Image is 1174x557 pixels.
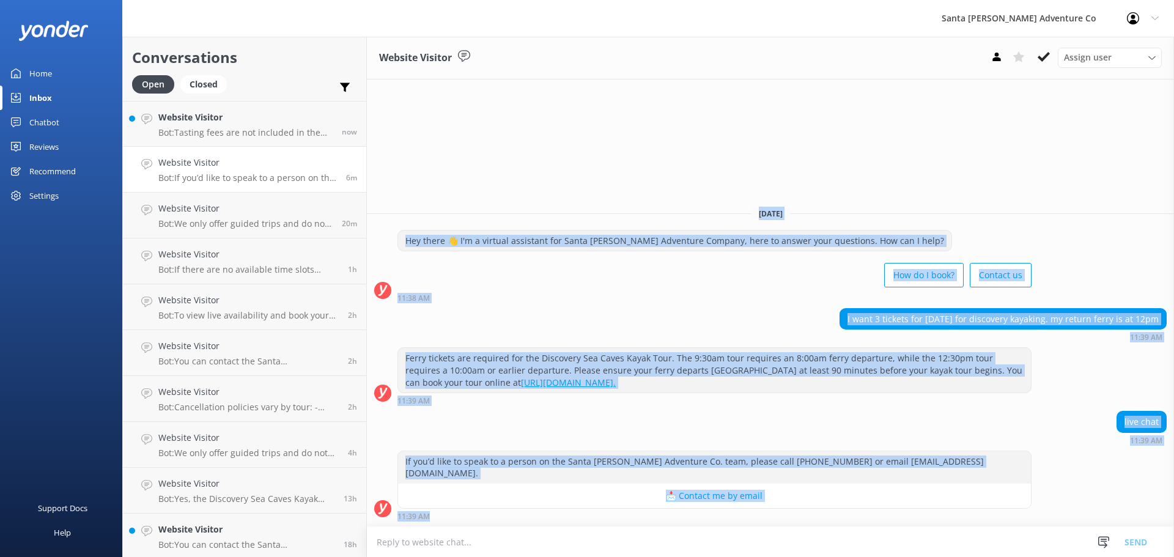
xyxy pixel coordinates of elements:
[123,193,366,238] a: Website VisitorBot:We only offer guided trips and do not rent equipment. If you're interested in ...
[397,512,1032,520] div: Aug 30 2025 11:39am (UTC -07:00) America/Tijuana
[397,293,1032,302] div: Aug 30 2025 11:38am (UTC -07:00) America/Tijuana
[158,385,339,399] h4: Website Visitor
[348,448,357,458] span: Aug 30 2025 07:06am (UTC -07:00) America/Tijuana
[379,50,452,66] h3: Website Visitor
[158,218,333,229] p: Bot: We only offer guided trips and do not rent equipment. If you're interested in a guided kayak...
[158,248,339,261] h4: Website Visitor
[158,539,334,550] p: Bot: You can contact the Santa [PERSON_NAME] Adventure Co. team at [PHONE_NUMBER], or by emailing...
[158,448,339,459] p: Bot: We only offer guided trips and do not rent equipment, including surfboards, without a lesson.
[346,172,357,183] span: Aug 30 2025 11:39am (UTC -07:00) America/Tijuana
[1117,436,1167,444] div: Aug 30 2025 11:39am (UTC -07:00) America/Tijuana
[158,127,333,138] p: Bot: Tasting fees are not included in the Wine Country Shuttle price. For accurate pricing, pleas...
[123,284,366,330] a: Website VisitorBot:To view live availability and book your Santa [PERSON_NAME] Adventure tour, cl...
[398,231,951,251] div: Hey there 👋 I'm a virtual assistant for Santa [PERSON_NAME] Adventure Company, here to answer you...
[180,77,233,90] a: Closed
[132,75,174,94] div: Open
[158,202,333,215] h4: Website Visitor
[342,127,357,137] span: Aug 30 2025 11:45am (UTC -07:00) America/Tijuana
[398,484,1031,508] button: 📩 Contact me by email
[344,539,357,550] span: Aug 29 2025 05:22pm (UTC -07:00) America/Tijuana
[397,295,430,302] strong: 11:38 AM
[123,468,366,514] a: Website VisitorBot:Yes, the Discovery Sea Caves Kayak Tour includes paddling through scenic sea c...
[123,330,366,376] a: Website VisitorBot:You can contact the Santa [PERSON_NAME] Adventure Co. team at [PHONE_NUMBER], ...
[158,172,337,183] p: Bot: If you’d like to speak to a person on the Santa [PERSON_NAME] Adventure Co. team, please cal...
[132,77,180,90] a: Open
[398,451,1031,484] div: If you’d like to speak to a person on the Santa [PERSON_NAME] Adventure Co. team, please call [PH...
[840,309,1166,330] div: I want 3 tickets for [DATE] for discovery kayaking. my return ferry is at 12pm
[158,493,334,504] p: Bot: Yes, the Discovery Sea Caves Kayak Tour includes paddling through scenic sea caves as part o...
[751,208,790,219] span: [DATE]
[123,101,366,147] a: Website VisitorBot:Tasting fees are not included in the Wine Country Shuttle price. For accurate ...
[29,110,59,135] div: Chatbot
[344,493,357,504] span: Aug 29 2025 10:35pm (UTC -07:00) America/Tijuana
[840,333,1167,341] div: Aug 30 2025 11:39am (UTC -07:00) America/Tijuana
[1117,411,1166,432] div: live chat
[158,339,339,353] h4: Website Visitor
[348,402,357,412] span: Aug 30 2025 08:54am (UTC -07:00) America/Tijuana
[348,356,357,366] span: Aug 30 2025 09:01am (UTC -07:00) America/Tijuana
[29,61,52,86] div: Home
[29,135,59,159] div: Reviews
[348,310,357,320] span: Aug 30 2025 09:21am (UTC -07:00) America/Tijuana
[29,183,59,208] div: Settings
[123,376,366,422] a: Website VisitorBot:Cancellation policies vary by tour: - Channel Islands tours: Full refunds if c...
[29,86,52,110] div: Inbox
[158,156,337,169] h4: Website Visitor
[158,111,333,124] h4: Website Visitor
[29,159,76,183] div: Recommend
[342,218,357,229] span: Aug 30 2025 11:25am (UTC -07:00) America/Tijuana
[1058,48,1162,67] div: Assign User
[348,264,357,275] span: Aug 30 2025 10:03am (UTC -07:00) America/Tijuana
[180,75,227,94] div: Closed
[521,377,616,388] a: [URL][DOMAIN_NAME].
[398,348,1031,393] div: Ferry tickets are required for the Discovery Sea Caves Kayak Tour. The 9:30am tour requires an 8:...
[158,402,339,413] p: Bot: Cancellation policies vary by tour: - Channel Islands tours: Full refunds if canceled at lea...
[18,21,89,41] img: yonder-white-logo.png
[1130,437,1162,444] strong: 11:39 AM
[158,477,334,490] h4: Website Visitor
[397,397,430,405] strong: 11:39 AM
[158,264,339,275] p: Bot: If there are no available time slots showing online, the trip is likely full. You can reach ...
[123,422,366,468] a: Website VisitorBot:We only offer guided trips and do not rent equipment, including surfboards, wi...
[123,238,366,284] a: Website VisitorBot:If there are no available time slots showing online, the trip is likely full. ...
[123,147,366,193] a: Website VisitorBot:If you’d like to speak to a person on the Santa [PERSON_NAME] Adventure Co. te...
[38,496,87,520] div: Support Docs
[132,46,357,69] h2: Conversations
[884,263,964,287] button: How do I book?
[158,293,339,307] h4: Website Visitor
[970,263,1032,287] button: Contact us
[397,513,430,520] strong: 11:39 AM
[158,431,339,444] h4: Website Visitor
[54,520,71,545] div: Help
[158,523,334,536] h4: Website Visitor
[1064,51,1112,64] span: Assign user
[1130,334,1162,341] strong: 11:39 AM
[158,356,339,367] p: Bot: You can contact the Santa [PERSON_NAME] Adventure Co. team at [PHONE_NUMBER], or by emailing...
[397,396,1032,405] div: Aug 30 2025 11:39am (UTC -07:00) America/Tijuana
[158,310,339,321] p: Bot: To view live availability and book your Santa [PERSON_NAME] Adventure tour, click [URL][DOMA...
